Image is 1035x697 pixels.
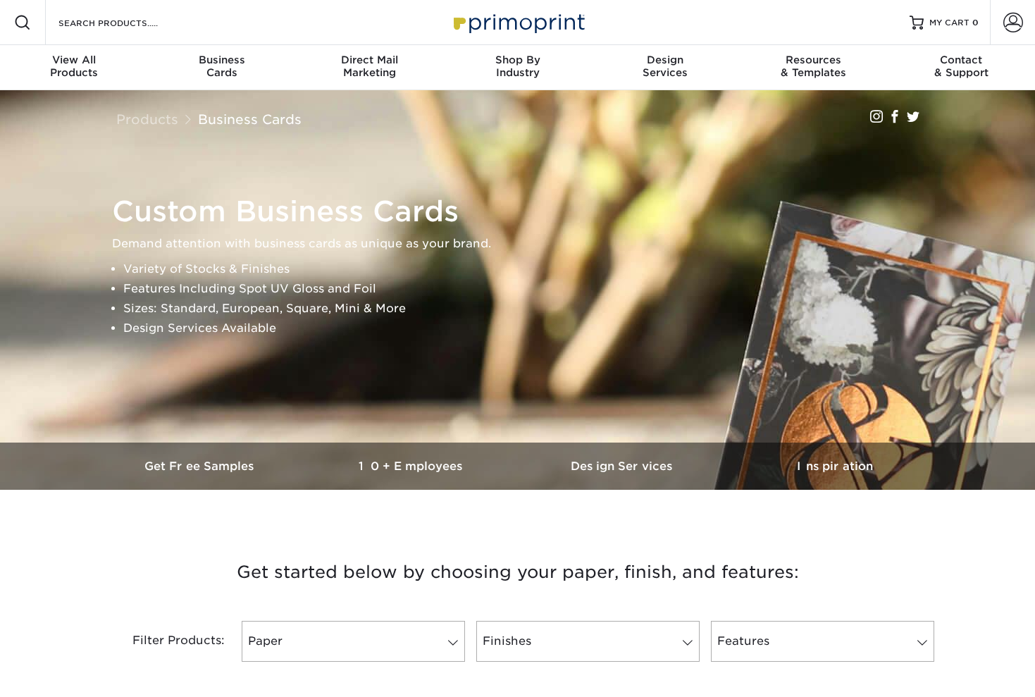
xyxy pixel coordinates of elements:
[116,111,178,127] a: Products
[148,45,296,90] a: BusinessCards
[95,443,306,490] a: Get Free Samples
[57,14,194,31] input: SEARCH PRODUCTS.....
[242,621,465,662] a: Paper
[887,54,1035,79] div: & Support
[148,54,296,66] span: Business
[112,234,936,254] p: Demand attention with business cards as unique as your brand.
[729,459,941,473] h3: Inspiration
[112,195,936,228] h1: Custom Business Cards
[123,279,936,299] li: Features Including Spot UV Gloss and Foil
[148,54,296,79] div: Cards
[887,45,1035,90] a: Contact& Support
[591,54,739,66] span: Design
[123,319,936,338] li: Design Services Available
[887,54,1035,66] span: Contact
[518,443,729,490] a: Design Services
[106,541,930,604] h3: Get started below by choosing your paper, finish, and features:
[591,45,739,90] a: DesignServices
[711,621,934,662] a: Features
[296,54,444,79] div: Marketing
[296,45,444,90] a: Direct MailMarketing
[123,259,936,279] li: Variety of Stocks & Finishes
[591,54,739,79] div: Services
[296,54,444,66] span: Direct Mail
[95,459,306,473] h3: Get Free Samples
[198,111,302,127] a: Business Cards
[739,54,887,79] div: & Templates
[123,299,936,319] li: Sizes: Standard, European, Square, Mini & More
[95,621,236,662] div: Filter Products:
[739,45,887,90] a: Resources& Templates
[929,17,969,29] span: MY CART
[729,443,941,490] a: Inspiration
[444,54,592,79] div: Industry
[518,459,729,473] h3: Design Services
[444,45,592,90] a: Shop ByIndustry
[444,54,592,66] span: Shop By
[306,443,518,490] a: 10+ Employees
[476,621,700,662] a: Finishes
[306,459,518,473] h3: 10+ Employees
[972,18,979,27] span: 0
[447,7,588,37] img: Primoprint
[739,54,887,66] span: Resources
